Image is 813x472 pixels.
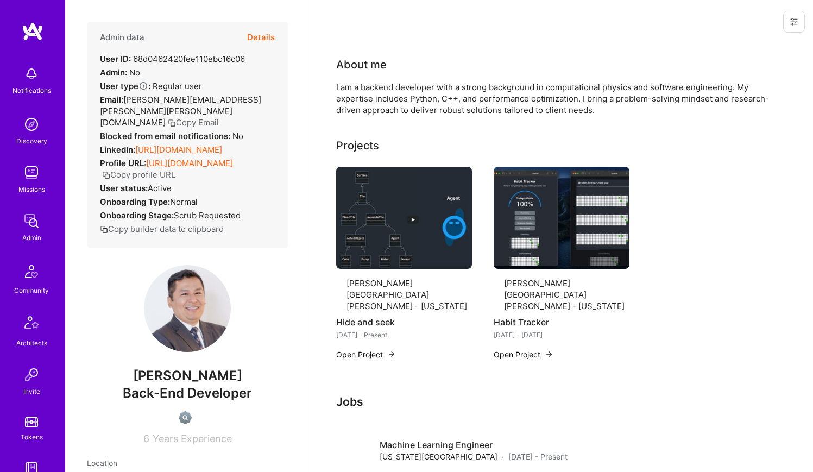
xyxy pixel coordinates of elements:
i: Help [138,81,148,91]
h4: Admin data [100,33,144,42]
div: Tokens [21,431,43,443]
img: teamwork [21,162,42,184]
div: I am a backend developer with a strong background in computational physics and software engineeri... [336,81,771,116]
strong: User status: [100,183,148,193]
strong: Onboarding Type: [100,197,170,207]
div: [DATE] - Present [336,329,472,341]
h3: Jobs [336,395,787,408]
span: [DATE] - Present [508,451,568,462]
strong: Admin: [100,67,127,78]
img: Habit Tracker [494,167,629,269]
div: Regular user [100,80,202,92]
strong: Onboarding Stage: [100,210,174,221]
img: logo [22,22,43,41]
div: Discovery [16,135,47,147]
div: [PERSON_NAME][GEOGRAPHIC_DATA][PERSON_NAME] - [US_STATE] [504,278,629,312]
div: [PERSON_NAME][GEOGRAPHIC_DATA][PERSON_NAME] - [US_STATE] [346,278,472,312]
div: Community [14,285,49,296]
img: bell [21,63,42,85]
div: Architects [16,337,47,349]
div: 68d0462420fee110ebc16c06 [100,53,245,65]
a: [URL][DOMAIN_NAME] [135,144,222,155]
strong: Blocked from email notifications: [100,131,232,141]
h4: Habit Tracker [494,315,629,329]
span: 6 [143,433,149,444]
div: Invite [23,386,40,397]
img: tokens [25,417,38,427]
span: normal [170,197,198,207]
img: Company logo [345,439,367,461]
button: Copy Email [168,117,219,128]
img: User Avatar [144,265,231,352]
strong: Profile URL: [100,158,146,168]
span: Scrub Requested [174,210,241,221]
a: [URL][DOMAIN_NAME] [146,158,233,168]
i: icon Copy [102,171,110,179]
button: Copy profile URL [102,169,175,180]
span: [PERSON_NAME] [87,368,288,384]
span: Years Experience [153,433,232,444]
img: Invite [21,364,42,386]
span: [PERSON_NAME][EMAIL_ADDRESS][PERSON_NAME][PERSON_NAME][DOMAIN_NAME] [100,95,261,128]
div: Location [87,457,288,469]
button: Open Project [336,349,396,360]
img: admin teamwork [21,210,42,232]
div: [DATE] - [DATE] [494,329,629,341]
img: Architects [18,311,45,337]
strong: Email: [100,95,123,105]
h4: Machine Learning Engineer [380,439,568,451]
h4: Hide and seek [336,315,472,329]
div: About me [336,56,387,73]
div: No [100,67,140,78]
span: · [502,451,504,462]
strong: LinkedIn: [100,144,135,155]
img: Community [18,259,45,285]
div: Notifications [12,85,51,96]
strong: User ID: [100,54,131,64]
div: Admin [22,232,41,243]
div: Projects [336,137,379,154]
div: No [100,130,243,142]
img: arrow-right [545,350,553,358]
img: Not Scrubbed [179,411,192,424]
span: [US_STATE][GEOGRAPHIC_DATA] [380,451,497,462]
i: icon Copy [168,119,176,127]
div: Missions [18,184,45,195]
span: Back-End Developer [123,385,252,401]
button: Open Project [494,349,553,360]
img: Company logo [494,288,500,301]
strong: User type : [100,81,150,91]
img: Hide and seek [336,167,472,269]
i: icon Copy [100,225,108,234]
img: arrow-right [387,350,396,358]
button: Copy builder data to clipboard [100,223,224,235]
img: discovery [21,114,42,135]
span: Active [148,183,172,193]
img: Company logo [336,288,342,301]
button: Details [247,22,275,53]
